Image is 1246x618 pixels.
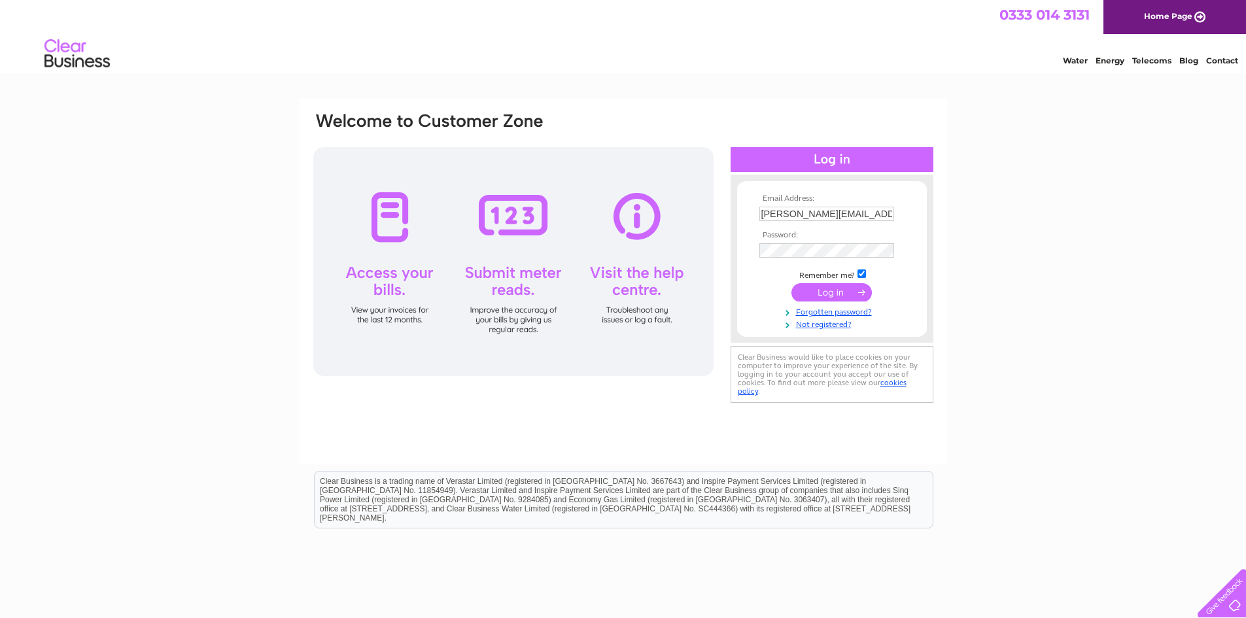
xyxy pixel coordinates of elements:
[756,231,908,240] th: Password:
[738,378,907,396] a: cookies policy
[1063,56,1088,65] a: Water
[1132,56,1171,65] a: Telecoms
[791,283,872,301] input: Submit
[44,34,111,74] img: logo.png
[759,317,908,330] a: Not registered?
[999,7,1090,23] a: 0333 014 3131
[315,7,933,63] div: Clear Business is a trading name of Verastar Limited (registered in [GEOGRAPHIC_DATA] No. 3667643...
[756,194,908,203] th: Email Address:
[1179,56,1198,65] a: Blog
[731,346,933,403] div: Clear Business would like to place cookies on your computer to improve your experience of the sit...
[1096,56,1124,65] a: Energy
[759,305,908,317] a: Forgotten password?
[756,267,908,281] td: Remember me?
[1206,56,1238,65] a: Contact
